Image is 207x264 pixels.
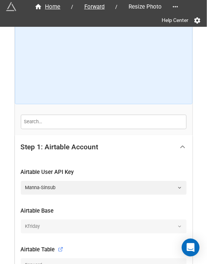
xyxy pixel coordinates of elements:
[182,239,200,257] div: Open Intercom Messenger
[21,168,187,177] div: Airtable User API Key
[21,181,187,194] a: Manna-Sinsub
[6,1,16,12] img: miniextensions-icon.73ae0678.png
[156,13,194,27] a: Help Center
[35,3,61,11] div: Home
[21,143,98,151] div: Step 1: Airtable Account
[21,245,63,254] div: Airtable Table
[27,2,169,11] nav: breadcrumb
[80,3,109,11] span: Forward
[77,2,113,11] a: Forward
[15,135,193,159] div: Step 1: Airtable Account
[116,3,118,11] li: /
[27,2,68,11] a: Home
[124,3,166,11] span: Resize Photo
[22,12,185,98] iframe: How to Resize Images on Airtable in Bulk!
[21,115,187,129] input: Search...
[71,3,74,11] li: /
[21,207,187,216] div: Airtable Base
